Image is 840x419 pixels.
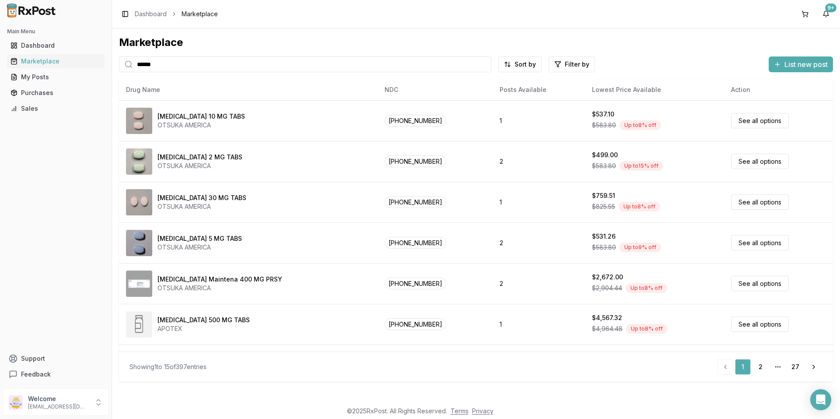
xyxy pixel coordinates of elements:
[717,359,822,375] nav: pagination
[10,104,101,113] div: Sales
[787,359,803,375] a: 27
[493,141,585,182] td: 2
[157,275,282,284] div: [MEDICAL_DATA] Maintena 400 MG PRSY
[825,4,836,12] div: 9+
[735,359,751,375] a: 1
[157,194,246,202] div: [MEDICAL_DATA] 30 MG TABS
[7,69,105,85] a: My Posts
[126,148,152,175] img: Abilify 2 MG TABS
[126,108,152,134] img: Abilify 10 MG TABS
[135,10,218,18] nav: breadcrumb
[157,234,242,243] div: [MEDICAL_DATA] 5 MG TABS
[585,79,724,100] th: Lowest Price Available
[119,79,378,100] th: Drug Name
[493,222,585,263] td: 2
[157,202,246,211] div: OTSUKA AMERICA
[28,403,89,410] p: [EMAIL_ADDRESS][DOMAIN_NAME]
[28,394,89,403] p: Welcome
[10,88,101,97] div: Purchases
[7,38,105,53] a: Dashboard
[619,243,661,252] div: Up to 9 % off
[592,324,623,333] span: $4,964.48
[21,370,51,379] span: Feedback
[592,110,614,119] div: $537.10
[385,318,446,330] span: [PHONE_NUMBER]
[514,60,536,69] span: Sort by
[157,162,242,170] div: OTSUKA AMERICA
[784,59,828,70] span: List new post
[731,235,789,250] a: See all options
[3,102,108,116] button: Sales
[805,359,822,375] a: Go to next page
[3,39,108,53] button: Dashboard
[182,10,218,18] span: Marketplace
[819,7,833,21] button: 9+
[619,202,660,211] div: Up to 8 % off
[592,313,622,322] div: $4,567.32
[769,61,833,70] a: List new post
[10,73,101,81] div: My Posts
[493,263,585,304] td: 2
[3,86,108,100] button: Purchases
[10,41,101,50] div: Dashboard
[129,363,206,371] div: Showing 1 to 15 of 397 entries
[157,316,250,324] div: [MEDICAL_DATA] 500 MG TABS
[549,56,595,72] button: Filter by
[731,194,789,210] a: See all options
[498,56,542,72] button: Sort by
[493,79,585,100] th: Posts Available
[7,85,105,101] a: Purchases
[126,271,152,297] img: Abilify Maintena 400 MG PRSY
[3,351,108,366] button: Support
[7,101,105,116] a: Sales
[731,317,789,332] a: See all options
[592,191,615,200] div: $759.51
[626,283,667,293] div: Up to 8 % off
[626,324,668,334] div: Up to 8 % off
[7,53,105,69] a: Marketplace
[592,162,616,170] span: $583.80
[157,153,242,162] div: [MEDICAL_DATA] 2 MG TABS
[592,273,623,282] div: $2,672.00
[752,359,768,375] a: 2
[385,196,446,208] span: [PHONE_NUMBER]
[493,100,585,141] td: 1
[592,151,618,159] div: $499.00
[493,182,585,222] td: 1
[157,112,245,121] div: [MEDICAL_DATA] 10 MG TABS
[157,121,245,130] div: OTSUKA AMERICA
[731,113,789,128] a: See all options
[565,60,589,69] span: Filter by
[472,407,493,415] a: Privacy
[9,395,23,409] img: User avatar
[810,389,831,410] div: Open Intercom Messenger
[135,10,167,18] a: Dashboard
[592,202,615,211] span: $825.55
[126,189,152,215] img: Abilify 30 MG TABS
[378,79,493,100] th: NDC
[3,54,108,68] button: Marketplace
[385,155,446,167] span: [PHONE_NUMBER]
[3,366,108,382] button: Feedback
[592,284,622,292] span: $2,904.44
[385,115,446,127] span: [PHONE_NUMBER]
[592,243,616,252] span: $583.80
[493,345,585,385] td: 5
[592,121,616,130] span: $583.80
[385,278,446,289] span: [PHONE_NUMBER]
[157,243,242,252] div: OTSUKA AMERICA
[769,56,833,72] button: List new post
[126,311,152,338] img: Abiraterone Acetate 500 MG TABS
[3,70,108,84] button: My Posts
[10,57,101,66] div: Marketplace
[126,230,152,256] img: Abilify 5 MG TABS
[619,120,661,130] div: Up to 8 % off
[451,407,469,415] a: Terms
[157,324,250,333] div: APOTEX
[3,4,59,18] img: RxPost Logo
[592,232,616,241] div: $531.26
[385,237,446,249] span: [PHONE_NUMBER]
[731,276,789,291] a: See all options
[731,154,789,169] a: See all options
[157,284,282,292] div: OTSUKA AMERICA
